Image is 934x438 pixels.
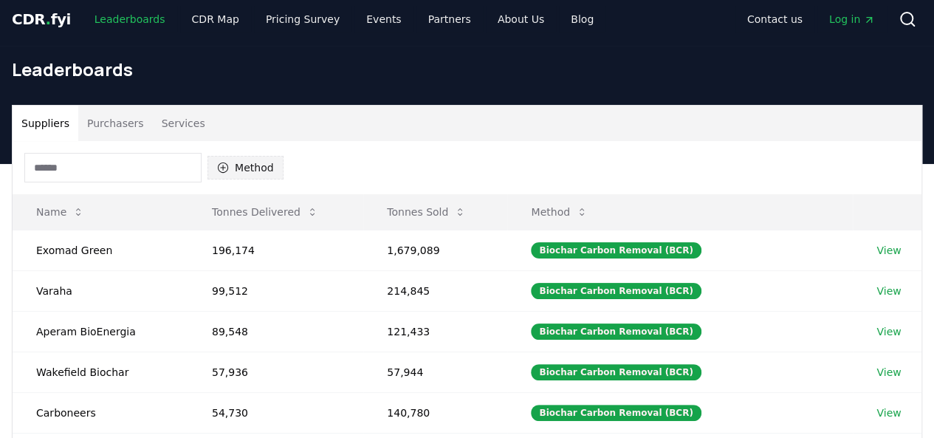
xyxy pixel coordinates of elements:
td: 1,679,089 [363,230,507,270]
td: 57,944 [363,352,507,392]
span: Log in [829,12,875,27]
a: Blog [559,6,605,32]
a: Pricing Survey [254,6,351,32]
a: View [876,243,901,258]
a: View [876,284,901,298]
td: 54,730 [188,392,363,433]
td: Aperam BioEnergia [13,311,188,352]
h1: Leaderboards [12,58,922,81]
td: Exomad Green [13,230,188,270]
button: Suppliers [13,106,78,141]
td: 121,433 [363,311,507,352]
a: Leaderboards [83,6,177,32]
button: Tonnes Sold [375,197,478,227]
a: View [876,324,901,339]
td: Wakefield Biochar [13,352,188,392]
a: Contact us [735,6,814,32]
td: Carboneers [13,392,188,433]
nav: Main [83,6,605,32]
div: Biochar Carbon Removal (BCR) [531,242,701,259]
div: Biochar Carbon Removal (BCR) [531,283,701,299]
div: Biochar Carbon Removal (BCR) [531,405,701,421]
td: 99,512 [188,270,363,311]
button: Tonnes Delivered [200,197,330,227]
td: Varaha [13,270,188,311]
a: About Us [486,6,556,32]
a: View [876,406,901,420]
td: 196,174 [188,230,363,270]
td: 57,936 [188,352,363,392]
a: Events [354,6,413,32]
button: Method [519,197,600,227]
td: 214,845 [363,270,507,311]
div: Biochar Carbon Removal (BCR) [531,364,701,380]
nav: Main [735,6,887,32]
a: CDR.fyi [12,9,71,30]
button: Services [153,106,214,141]
div: Biochar Carbon Removal (BCR) [531,324,701,340]
td: 89,548 [188,311,363,352]
a: CDR Map [180,6,251,32]
td: 140,780 [363,392,507,433]
button: Method [207,156,284,179]
a: View [876,365,901,380]
button: Name [24,197,96,227]
a: Partners [416,6,483,32]
button: Purchasers [78,106,153,141]
span: . [46,10,51,28]
span: CDR fyi [12,10,71,28]
a: Log in [817,6,887,32]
